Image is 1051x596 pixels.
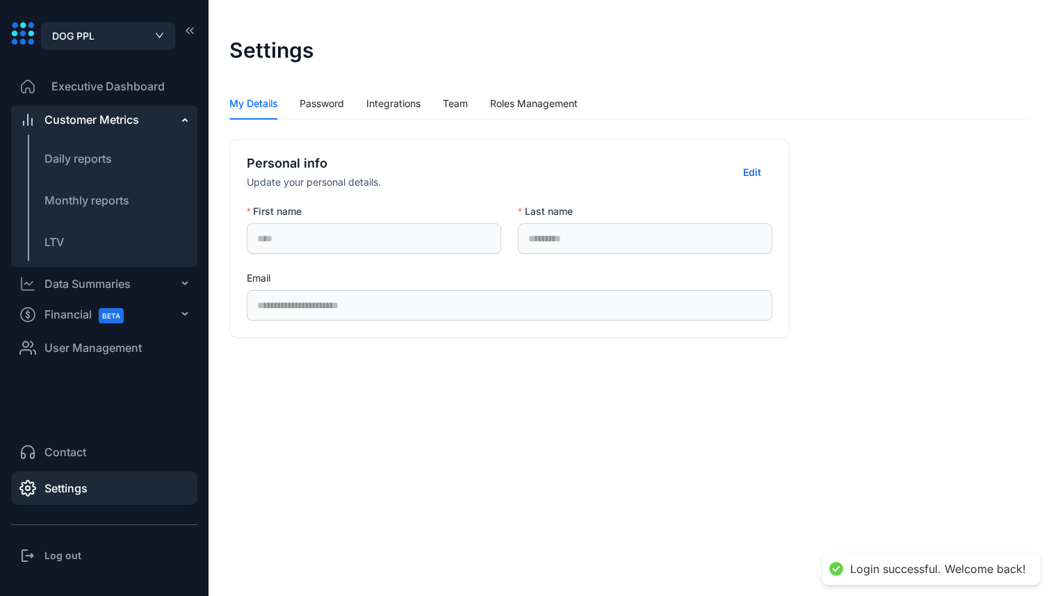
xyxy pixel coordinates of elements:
div: My Details [229,96,277,111]
span: Contact [44,444,86,460]
input: Last name [518,223,772,254]
span: User Management [44,339,142,356]
div: Integrations [366,96,421,111]
span: BETA [99,308,124,323]
h3: Log out [44,549,81,563]
label: First name [247,204,311,218]
label: Email [247,271,280,286]
div: Data Summaries [44,275,131,292]
span: Settings [44,480,88,497]
h3: Personal info [247,154,381,173]
input: Email [247,290,772,321]
label: Last name [518,204,582,218]
div: Team [443,96,468,111]
div: Customer Metrics [44,111,139,128]
span: Daily reports [44,152,112,166]
div: Password [300,96,344,111]
header: Settings [229,21,1030,79]
button: Edit [732,161,772,184]
button: DOG PPL [41,22,175,50]
div: Roles Management [490,96,578,111]
span: down [155,32,164,39]
span: Executive Dashboard [51,78,165,95]
span: LTV [44,235,64,249]
span: Update your personal details. [247,176,381,188]
span: Monthly reports [44,193,129,207]
span: Edit [743,166,761,179]
span: DOG PPL [52,29,95,44]
div: Login successful. Welcome back! [850,562,1026,577]
input: First name [247,223,501,254]
span: Financial [44,299,136,330]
